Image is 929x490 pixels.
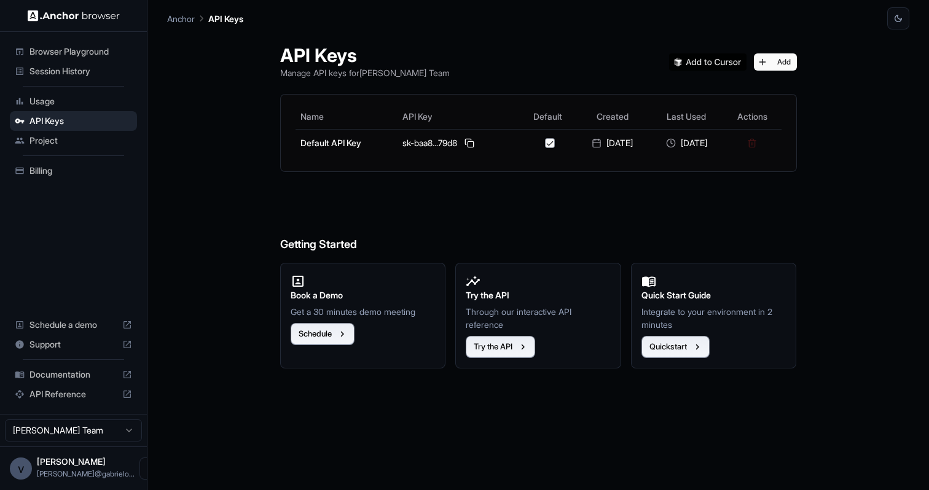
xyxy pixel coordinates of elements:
[29,165,132,177] span: Billing
[29,388,117,400] span: API Reference
[28,10,120,21] img: Anchor Logo
[754,53,797,71] button: Add
[139,457,162,480] button: Open menu
[10,91,137,111] div: Usage
[641,336,710,358] button: Quickstart
[280,66,450,79] p: Manage API keys for [PERSON_NAME] Team
[466,289,611,302] h2: Try the API
[167,12,243,25] nav: breadcrumb
[10,335,137,354] div: Support
[654,137,718,149] div: [DATE]
[29,115,132,127] span: API Keys
[29,368,117,381] span: Documentation
[398,104,519,129] th: API Key
[649,104,723,129] th: Last Used
[466,305,611,331] p: Through our interactive API reference
[29,134,132,147] span: Project
[29,65,132,77] span: Session History
[10,315,137,335] div: Schedule a demo
[280,44,450,66] h1: API Keys
[10,365,137,384] div: Documentation
[641,289,786,302] h2: Quick Start Guide
[167,12,195,25] p: Anchor
[466,336,535,358] button: Try the API
[10,161,137,181] div: Billing
[291,289,436,302] h2: Book a Demo
[291,323,355,345] button: Schedule
[10,61,137,81] div: Session History
[29,338,117,351] span: Support
[10,131,137,150] div: Project
[29,95,132,107] span: Usage
[29,45,132,58] span: Browser Playground
[402,136,514,150] div: sk-baa8...79d8
[10,42,137,61] div: Browser Playground
[10,457,32,480] div: v
[29,319,117,331] span: Schedule a demo
[576,104,649,129] th: Created
[280,187,797,254] h6: Getting Started
[296,104,398,129] th: Name
[462,136,477,150] button: Copy API key
[520,104,576,129] th: Default
[723,104,781,129] th: Actions
[37,456,106,467] span: vipin tanna
[37,469,135,478] span: vipin@gabrieloperator.com
[581,137,645,149] div: [DATE]
[296,129,398,157] td: Default API Key
[291,305,436,318] p: Get a 30 minutes demo meeting
[10,384,137,404] div: API Reference
[10,111,137,131] div: API Keys
[641,305,786,331] p: Integrate to your environment in 2 minutes
[208,12,243,25] p: API Keys
[669,53,747,71] img: Add anchorbrowser MCP server to Cursor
